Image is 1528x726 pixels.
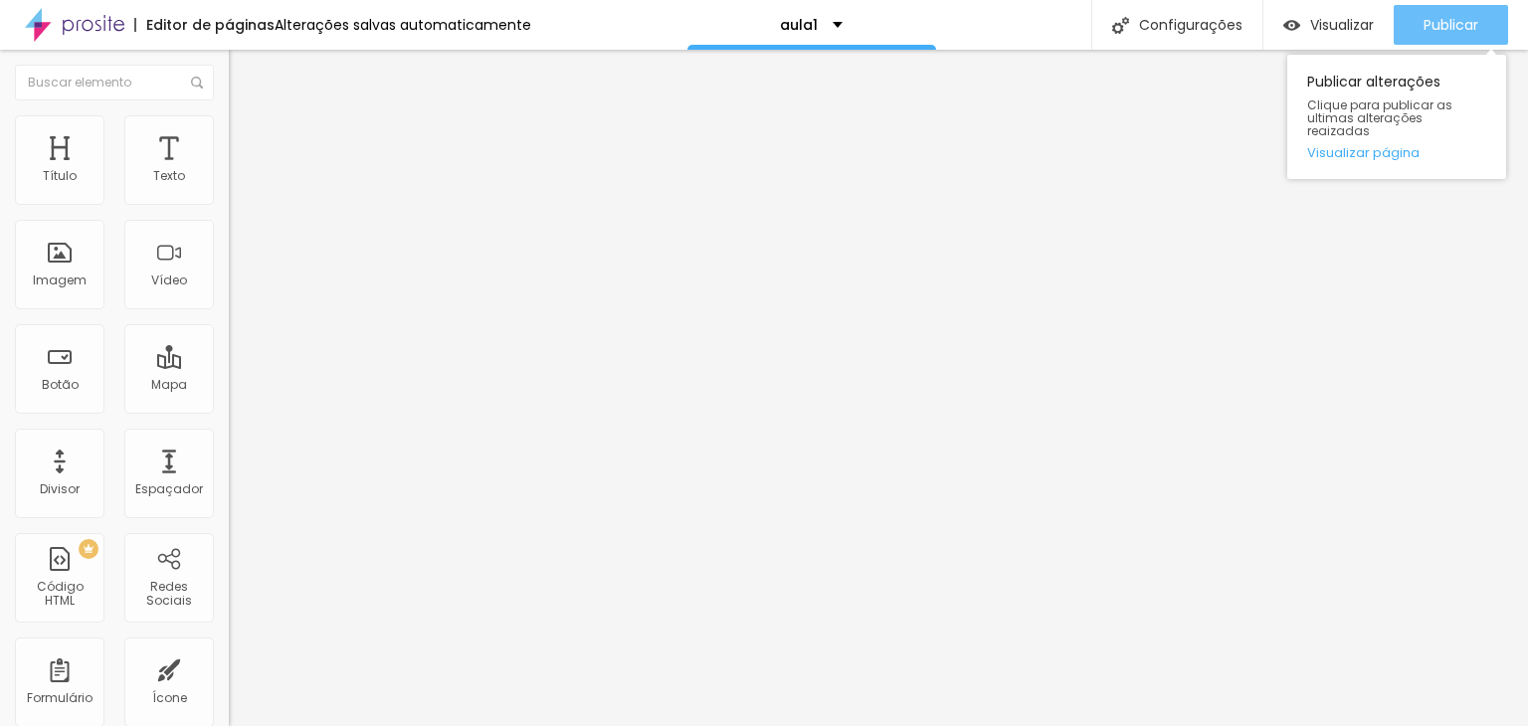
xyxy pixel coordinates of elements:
div: Redes Sociais [129,580,208,609]
div: Alterações salvas automaticamente [275,18,531,32]
div: Publicar alterações [1287,55,1506,179]
div: Ícone [152,691,187,705]
div: Editor de páginas [134,18,275,32]
img: Icone [191,77,203,89]
div: Divisor [40,482,80,496]
div: Espaçador [135,482,203,496]
div: Vídeo [151,273,187,287]
input: Buscar elemento [15,65,214,100]
span: Visualizar [1310,17,1374,33]
button: Publicar [1394,5,1508,45]
img: Icone [1112,17,1129,34]
div: Botão [42,378,79,392]
button: Visualizar [1263,5,1394,45]
p: aula1 [780,18,818,32]
div: Título [43,169,77,183]
span: Clique para publicar as ultimas alterações reaizadas [1307,98,1486,138]
img: view-1.svg [1283,17,1300,34]
div: Texto [153,169,185,183]
div: Imagem [33,273,87,287]
div: Mapa [151,378,187,392]
div: Formulário [27,691,93,705]
a: Visualizar página [1307,146,1486,159]
span: Publicar [1424,17,1478,33]
div: Código HTML [20,580,98,609]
